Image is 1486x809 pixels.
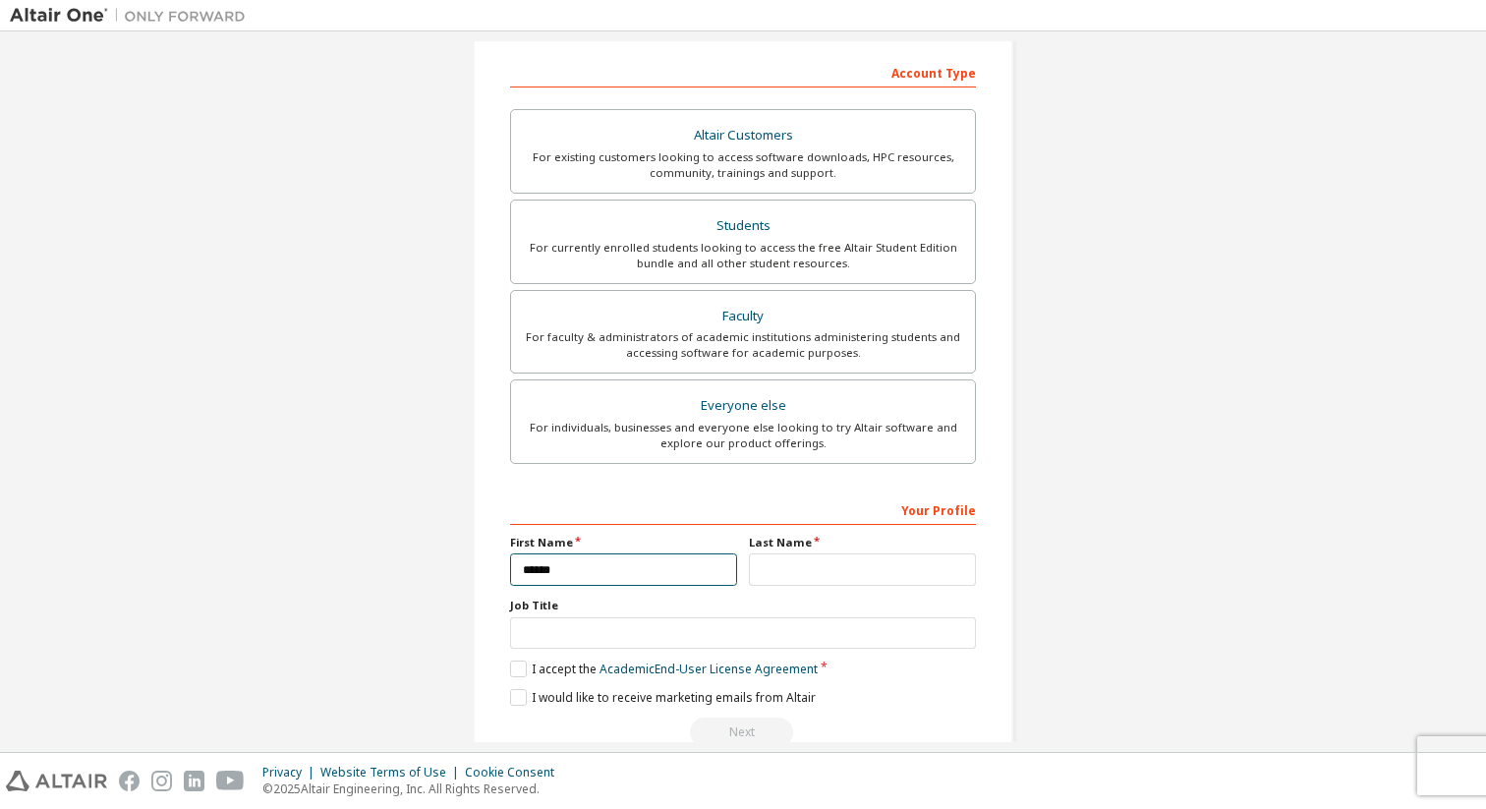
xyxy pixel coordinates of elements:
[216,771,245,791] img: youtube.svg
[523,149,963,181] div: For existing customers looking to access software downloads, HPC resources, community, trainings ...
[523,122,963,149] div: Altair Customers
[523,392,963,420] div: Everyone else
[510,56,976,87] div: Account Type
[262,765,320,780] div: Privacy
[523,303,963,330] div: Faculty
[600,661,818,677] a: Academic End-User License Agreement
[151,771,172,791] img: instagram.svg
[262,780,566,797] p: © 2025 Altair Engineering, Inc. All Rights Reserved.
[510,598,976,613] label: Job Title
[6,771,107,791] img: altair_logo.svg
[510,535,737,550] label: First Name
[510,493,976,525] div: Your Profile
[119,771,140,791] img: facebook.svg
[320,765,465,780] div: Website Terms of Use
[523,212,963,240] div: Students
[523,240,963,271] div: For currently enrolled students looking to access the free Altair Student Edition bundle and all ...
[510,718,976,747] div: Read and acccept EULA to continue
[184,771,204,791] img: linkedin.svg
[465,765,566,780] div: Cookie Consent
[749,535,976,550] label: Last Name
[510,689,816,706] label: I would like to receive marketing emails from Altair
[10,6,256,26] img: Altair One
[510,661,818,677] label: I accept the
[523,420,963,451] div: For individuals, businesses and everyone else looking to try Altair software and explore our prod...
[523,329,963,361] div: For faculty & administrators of academic institutions administering students and accessing softwa...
